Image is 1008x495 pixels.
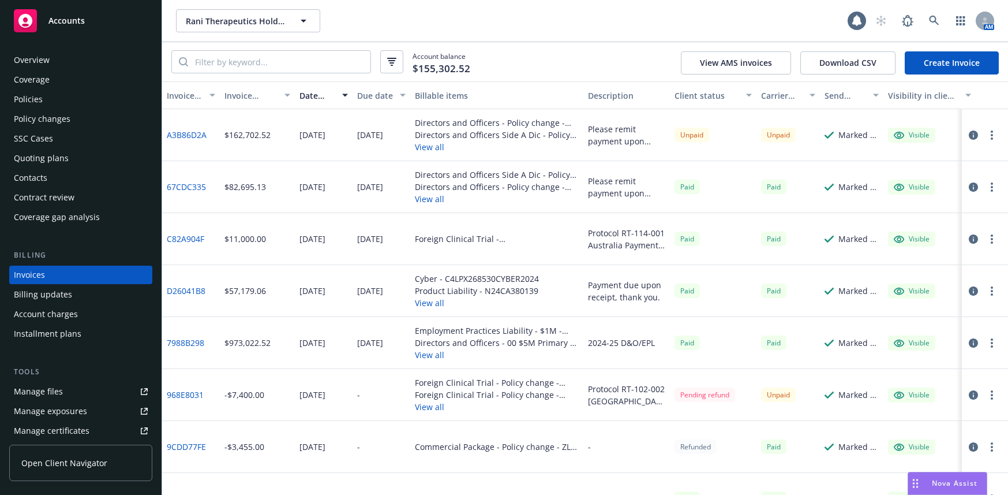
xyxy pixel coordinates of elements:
div: Unpaid [761,388,796,402]
a: Coverage gap analysis [9,208,152,226]
div: Marked as sent [838,129,879,141]
div: Paid [761,232,786,246]
a: Billing updates [9,285,152,304]
a: Manage certificates [9,422,152,440]
div: -$3,455.00 [224,441,264,453]
button: Invoice ID [162,81,220,109]
div: Coverage gap analysis [14,208,100,226]
a: Create Invoice [905,51,999,75]
div: Directors and Officers - Policy change - B0180FN2404429 [415,117,579,129]
a: Search [923,9,946,32]
div: [DATE] [299,389,325,401]
div: Paid [675,232,700,246]
a: Coverage [9,70,152,89]
div: Visible [894,182,930,192]
div: $973,022.52 [224,337,271,349]
button: Visibility in client dash [883,81,976,109]
div: Visible [894,338,930,348]
div: [DATE] [299,233,325,245]
div: Send result [825,90,866,102]
span: Accounts [48,16,85,25]
div: Tools [9,366,152,378]
div: [DATE] [299,441,325,453]
div: Visible [894,390,930,400]
span: Open Client Navigator [21,457,107,469]
div: 2024-25 D&O/EPL [588,337,655,349]
span: Paid [675,336,700,350]
span: $155,302.52 [413,61,470,76]
a: Policy changes [9,110,152,128]
a: Switch app [949,9,972,32]
div: Cyber - C4LPX268530CYBER2024 [415,273,539,285]
div: Foreign Clinical Trial - Policy change - MCICET23013 [415,377,579,389]
div: Foreign Clinical Trial - Policy change - MCICET23015 [415,389,579,401]
span: Paid [675,180,700,194]
div: Client status [675,90,739,102]
div: Billing [9,250,152,261]
div: Installment plans [14,325,81,343]
div: Billing updates [14,285,72,304]
a: Invoices [9,266,152,284]
div: Pending refund [675,388,735,402]
div: Protocol RT-102-002 [GEOGRAPHIC_DATA], [GEOGRAPHIC_DATA], [GEOGRAPHIC_DATA], & Slovakia Funds wil... [588,383,665,407]
div: Paid [761,180,786,194]
div: Directors and Officers Side A Dic - Policy change - V2FE22240401 [415,129,579,141]
div: Overview [14,51,50,69]
div: -$7,400.00 [224,389,264,401]
span: Paid [761,336,786,350]
input: Filter by keyword... [188,51,370,73]
div: Please remit payment upon receipt. Thank you. [588,123,665,147]
span: Paid [761,284,786,298]
div: Contract review [14,188,74,207]
a: Accounts [9,5,152,37]
div: Visible [894,442,930,452]
button: View all [415,401,579,413]
div: $82,695.13 [224,181,266,193]
div: Refunded [675,440,717,454]
a: 67CDC335 [167,181,206,193]
div: [DATE] [299,181,325,193]
div: Directors and Officers - Policy change - HN-0303-7804-072924 [415,181,579,193]
a: 968E8031 [167,389,204,401]
div: [DATE] [357,285,383,297]
a: Account charges [9,305,152,323]
button: Client status [670,81,756,109]
a: A3B86D2A [167,129,207,141]
div: Manage exposures [14,402,87,420]
a: Start snowing [870,9,893,32]
a: Contract review [9,188,152,207]
a: Policies [9,90,152,109]
div: Directors and Officers Side A Dic - Policy change - V2FE22240401 [415,169,579,181]
div: Date issued [299,90,335,102]
div: [DATE] [357,337,383,349]
button: Send result [820,81,883,109]
button: View all [415,349,579,361]
a: 9CDD77FE [167,441,206,453]
div: [DATE] [299,285,325,297]
div: Unpaid [675,128,709,142]
div: Visible [894,130,930,140]
div: Visible [894,286,930,296]
span: Paid [761,440,786,454]
div: SSC Cases [14,129,53,148]
button: View all [415,141,579,153]
a: Installment plans [9,325,152,343]
div: Manage files [14,382,63,401]
a: D26041B8 [167,285,205,297]
a: Quoting plans [9,149,152,168]
span: Account balance [413,51,470,72]
a: Manage files [9,382,152,401]
div: Please remit payment upon receipt. Thank you. [588,175,665,199]
div: Directors and Officers - 00 $5M Primary - 0313-0105 [415,337,579,349]
button: View all [415,297,539,309]
div: Description [588,90,665,102]
div: Paid [675,284,700,298]
button: Due date [353,81,410,109]
div: Coverage [14,70,50,89]
div: Invoice ID [167,90,203,102]
div: Account charges [14,305,78,323]
a: Contacts [9,169,152,187]
button: Invoice amount [220,81,295,109]
div: Invoices [14,266,45,284]
div: Contacts [14,169,47,187]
